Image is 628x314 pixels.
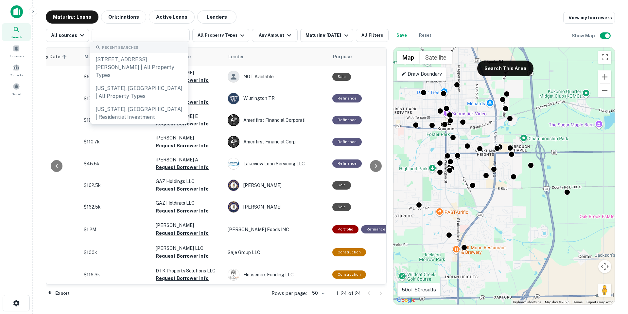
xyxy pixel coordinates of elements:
p: [PERSON_NAME] [156,222,221,229]
p: [PERSON_NAME] E [156,113,221,120]
img: picture [228,158,239,169]
p: [PERSON_NAME] A [156,156,221,163]
div: Chat Widget [595,241,628,272]
button: Any Amount [252,29,298,42]
a: Search [2,23,31,41]
a: Terms (opens in new tab) [573,300,583,304]
p: $110.7k [84,138,149,145]
img: capitalize-icon.png [10,5,23,18]
p: $177.5k [84,95,149,102]
a: View my borrowers [563,12,615,24]
div: Sale [332,73,351,81]
button: Originations [101,10,146,24]
div: 0 0 [393,47,615,305]
th: Mortgage Amount [80,47,152,66]
span: Purpose [333,53,352,61]
button: All Filters [356,29,389,42]
button: Request Borrower Info [156,185,209,193]
a: Borrowers [2,42,31,60]
p: 1–24 of 24 [336,289,361,297]
p: [PERSON_NAME] LLC [156,245,221,252]
div: This loan purpose was for refinancing [332,94,362,102]
img: Google [395,296,417,305]
p: $65k [84,73,149,80]
div: Amerifirst Financial Corporati [228,114,326,126]
p: Saje Group LLC [228,249,326,256]
p: $186k [84,117,149,124]
p: [PERSON_NAME] [156,69,221,76]
p: $162.5k [84,203,149,211]
span: Borrowers [9,53,24,59]
div: Lakeview Loan Servicing LLC [228,158,326,170]
p: 50 of 50 results [402,286,436,294]
button: Lenders [197,10,236,24]
p: A F [231,139,237,145]
div: [US_STATE], [GEOGRAPHIC_DATA] | All Property Types [90,82,188,103]
img: picture [228,93,239,104]
span: Lender [228,53,244,61]
a: Contacts [2,61,31,79]
p: Draw Boundary [401,70,442,78]
th: Purpose [329,47,394,66]
button: Zoom out [598,84,611,97]
div: Maturing [DATE] [305,31,350,39]
div: Housemax Funding LLC [228,269,326,281]
p: $100k [84,249,149,256]
button: All sources [46,29,89,42]
div: Amerifirst Financial Corp [228,136,326,148]
p: [PERSON_NAME] [156,134,221,141]
span: Search [10,34,22,40]
button: Show satellite imagery [420,51,452,64]
div: This loan purpose was for refinancing [332,116,362,124]
div: This loan purpose was for construction [332,248,366,256]
button: Save your search to get updates of matches that match your search criteria. [391,29,412,42]
p: $162.5k [84,182,149,189]
p: VB Nimbus LLC [156,91,221,98]
a: Saved [2,80,31,98]
p: A F [231,117,237,123]
h6: Show Map [572,32,596,39]
p: Rows per page: [271,289,307,297]
th: Borrower Name [152,47,224,66]
button: Maturing Loans [46,10,98,24]
img: picture [228,180,239,191]
button: Export [46,288,71,298]
a: Open this area in Google Maps (opens a new window) [395,296,417,305]
button: All Property Types [192,29,249,42]
p: $116.3k [84,271,149,278]
span: Map data ©2025 [545,300,569,304]
button: Request Borrower Info [156,229,209,237]
div: [PERSON_NAME] [228,201,326,213]
button: Request Borrower Info [156,163,209,171]
button: Reset [415,29,436,42]
button: Request Borrower Info [156,252,209,260]
button: Toggle fullscreen view [598,51,611,64]
p: $1.2M [84,226,149,233]
button: Search This Area [477,61,533,76]
a: Report a map error [586,300,613,304]
div: Wilmington TR [228,93,326,104]
div: This is a portfolio loan with 2 properties [332,225,358,233]
th: Lender [224,47,329,66]
button: Maturing [DATE] [300,29,353,42]
p: DTK Property Solutions LLC [156,267,221,274]
div: This loan purpose was for refinancing [332,159,362,168]
button: Show street map [397,51,420,64]
span: Saved [12,91,21,97]
p: GAZ Holdings LLC [156,199,221,207]
div: This loan purpose was for refinancing [361,225,391,233]
div: 50 [309,288,326,298]
span: Contacts [10,72,23,78]
img: picture [228,269,239,280]
span: Recent Searches [102,45,138,50]
button: Request Borrower Info [156,142,209,150]
div: [US_STATE], [GEOGRAPHIC_DATA] | Residential Investment [90,103,188,124]
div: [STREET_ADDRESS][PERSON_NAME] | All Property Types [90,53,188,82]
span: Mortgage Amount [84,53,134,61]
div: This loan purpose was for construction [332,270,366,279]
p: GAZ Holdings LLC [156,178,221,185]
